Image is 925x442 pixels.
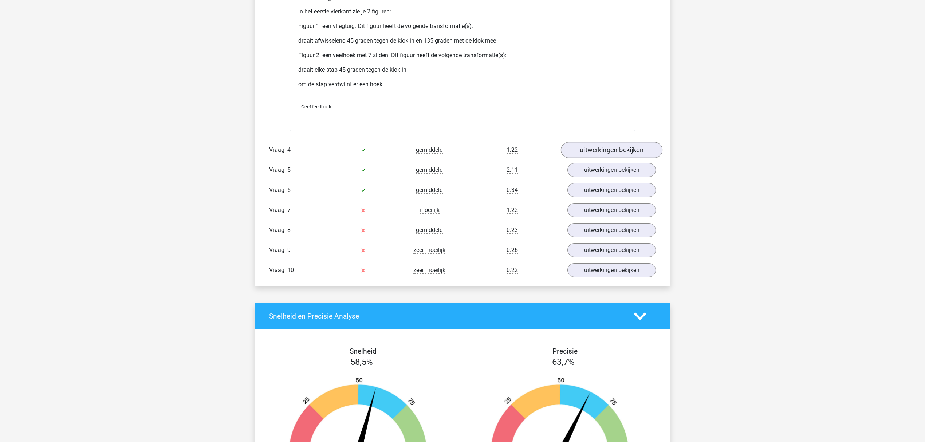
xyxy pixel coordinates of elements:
span: Vraag [269,246,287,254]
a: uitwerkingen bekijken [567,203,656,217]
span: Vraag [269,206,287,214]
span: 4 [287,146,291,153]
span: 0:34 [507,186,518,194]
span: Vraag [269,166,287,174]
span: gemiddeld [416,166,443,174]
a: uitwerkingen bekijken [567,263,656,277]
span: zeer moeilijk [413,267,445,274]
p: In het eerste vierkant zie je 2 figuren: [298,7,627,16]
span: 6 [287,186,291,193]
span: 1:22 [507,206,518,214]
p: om de stap verdwijnt er een hoek [298,80,627,89]
a: uitwerkingen bekijken [561,142,662,158]
span: 0:22 [507,267,518,274]
h4: Precisie [471,347,659,355]
span: 9 [287,246,291,253]
span: 63,7% [552,357,575,367]
span: gemiddeld [416,146,443,154]
a: uitwerkingen bekijken [567,183,656,197]
span: gemiddeld [416,186,443,194]
span: zeer moeilijk [413,246,445,254]
span: 0:23 [507,226,518,234]
span: 7 [287,206,291,213]
span: Vraag [269,266,287,275]
a: uitwerkingen bekijken [567,163,656,177]
span: 58,5% [350,357,373,367]
span: moeilijk [420,206,440,214]
span: 2:11 [507,166,518,174]
p: draait afwisselend 45 graden tegen de klok in en 135 graden met de klok mee [298,36,627,45]
span: 10 [287,267,294,273]
span: gemiddeld [416,226,443,234]
span: Vraag [269,146,287,154]
h4: Snelheid [269,347,457,355]
span: Vraag [269,186,287,194]
a: uitwerkingen bekijken [567,243,656,257]
span: 8 [287,226,291,233]
p: Figuur 1: een vliegtuig. Dit figuur heeft de volgende transformatie(s): [298,22,627,31]
p: draait elke stap 45 graden tegen de klok in [298,66,627,74]
span: 0:26 [507,246,518,254]
span: 5 [287,166,291,173]
h4: Snelheid en Precisie Analyse [269,312,623,320]
a: uitwerkingen bekijken [567,223,656,237]
span: 1:22 [507,146,518,154]
p: Figuur 2: een veelhoek met 7 zijden. Dit figuur heeft de volgende transformatie(s): [298,51,627,60]
span: Vraag [269,226,287,234]
span: Geef feedback [301,104,331,110]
